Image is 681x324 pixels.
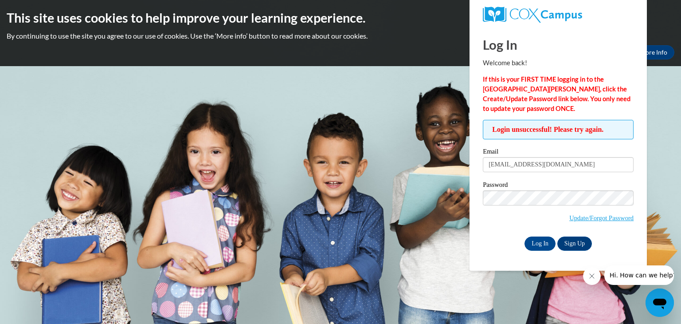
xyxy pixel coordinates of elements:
[483,36,634,54] h1: Log In
[483,148,634,157] label: Email
[557,237,592,251] a: Sign Up
[569,214,634,221] a: Update/Forgot Password
[633,45,674,59] a: More Info
[524,237,556,251] input: Log In
[483,7,582,23] img: COX Campus
[604,265,674,285] iframe: Message from company
[483,75,630,112] strong: If this is your FIRST TIME logging in to the [GEOGRAPHIC_DATA][PERSON_NAME], click the Create/Upd...
[483,7,634,23] a: COX Campus
[583,267,601,285] iframe: Close message
[5,6,72,13] span: Hi. How can we help?
[483,120,634,139] span: Login unsuccessful! Please try again.
[483,182,634,190] label: Password
[483,58,634,68] p: Welcome back!
[7,31,674,41] p: By continuing to use the site you agree to our use of cookies. Use the ‘More info’ button to read...
[646,288,674,317] iframe: Button to launch messaging window
[7,9,674,27] h2: This site uses cookies to help improve your learning experience.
